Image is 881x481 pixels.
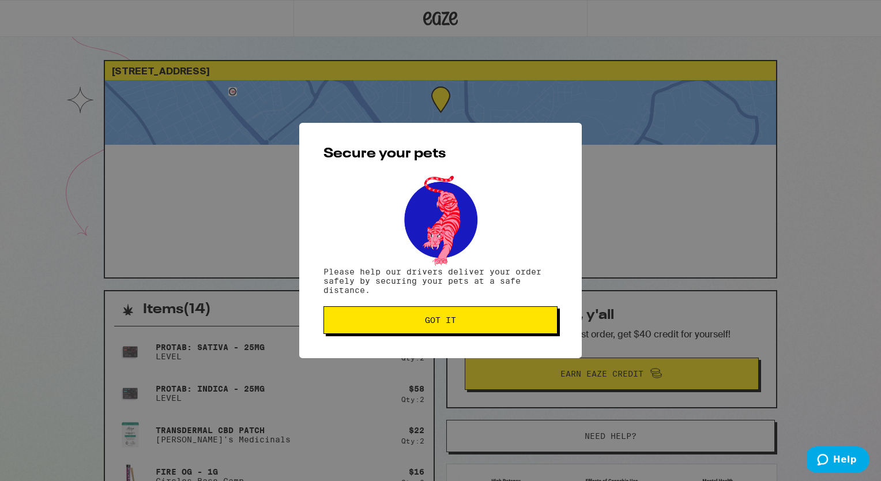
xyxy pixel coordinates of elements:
[807,446,869,475] iframe: Opens a widget where you can find more information
[393,172,488,267] img: pets
[323,267,558,295] p: Please help our drivers deliver your order safely by securing your pets at a safe distance.
[425,316,456,324] span: Got it
[323,147,558,161] h2: Secure your pets
[323,306,558,334] button: Got it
